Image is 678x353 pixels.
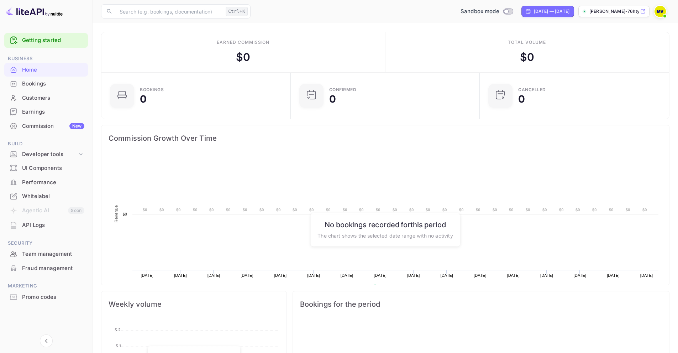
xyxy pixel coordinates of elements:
text: $0 [575,208,580,212]
div: CANCELLED [518,88,546,92]
button: Collapse navigation [40,334,53,347]
text: [DATE] [540,273,553,277]
div: Fraud management [4,261,88,275]
a: Performance [4,176,88,189]
div: Bookings [22,80,84,88]
div: Team management [22,250,84,258]
div: Total volume [508,39,546,46]
text: $0 [143,208,147,212]
text: [DATE] [274,273,287,277]
div: Ctrl+K [226,7,248,16]
span: Weekly volume [109,299,279,310]
text: $0 [293,208,297,212]
div: [DATE] — [DATE] [534,8,569,15]
a: UI Components [4,161,88,175]
text: $0 [476,208,480,212]
div: CommissionNew [4,119,88,133]
text: $0 [193,208,198,212]
span: Security [4,239,88,247]
div: $ 0 [520,49,534,65]
text: [DATE] [640,273,653,277]
text: $0 [493,208,497,212]
span: Business [4,55,88,63]
text: $0 [176,208,181,212]
a: Promo codes [4,290,88,303]
text: $0 [343,208,347,212]
text: $0 [359,208,364,212]
text: $0 [243,208,247,212]
div: 0 [518,94,525,104]
img: LiteAPI logo [6,6,63,17]
div: Commission [22,122,84,130]
div: Earnings [4,105,88,119]
div: Fraud management [22,264,84,272]
p: The chart shows the selected date range with no activity [317,232,453,239]
span: Commission Growth Over Time [109,133,662,144]
tspan: $ 2 [115,327,121,332]
text: $0 [276,208,281,212]
img: Michael Vogt [655,6,666,17]
text: $0 [509,208,514,212]
div: New [69,123,84,129]
a: Earnings [4,105,88,118]
div: Promo codes [4,290,88,304]
text: $0 [226,208,231,212]
text: $0 [409,208,414,212]
div: Developer tools [4,148,88,161]
div: Earnings [22,108,84,116]
text: [DATE] [307,273,320,277]
div: $ 0 [236,49,250,65]
a: Customers [4,91,88,104]
a: Home [4,63,88,76]
div: Bookings [4,77,88,91]
text: $0 [393,208,397,212]
div: Bookings [140,88,164,92]
div: Customers [22,94,84,102]
text: [DATE] [474,273,487,277]
div: Getting started [4,33,88,48]
text: $0 [259,208,264,212]
div: UI Components [4,161,88,175]
div: API Logs [22,221,84,229]
div: 0 [140,94,147,104]
div: Performance [22,178,84,187]
span: Build [4,140,88,148]
text: $0 [559,208,564,212]
text: $0 [609,208,614,212]
a: Whitelabel [4,190,88,203]
text: $0 [459,208,464,212]
text: $0 [122,212,127,216]
text: $0 [592,208,597,212]
div: Home [22,66,84,74]
a: CommissionNew [4,119,88,133]
text: [DATE] [341,273,353,277]
text: $0 [159,208,164,212]
text: [DATE] [507,273,520,277]
text: $0 [642,208,647,212]
text: [DATE] [141,273,154,277]
div: 0 [329,94,336,104]
text: $0 [376,208,380,212]
text: [DATE] [574,273,587,277]
text: $0 [626,208,630,212]
text: [DATE] [407,273,420,277]
a: Fraud management [4,261,88,275]
text: $0 [326,208,331,212]
span: Marketing [4,282,88,290]
text: $0 [426,208,430,212]
text: $0 [309,208,314,212]
tspan: $ 1 [116,343,121,348]
div: Whitelabel [4,190,88,203]
text: $0 [542,208,547,212]
text: [DATE] [241,273,253,277]
div: UI Components [22,164,84,172]
p: [PERSON_NAME]-76hty.nui... [589,8,639,15]
div: Developer tools [22,150,77,159]
text: [DATE] [440,273,453,277]
div: API Logs [4,218,88,232]
div: Team management [4,247,88,261]
div: Confirmed [329,88,357,92]
div: Earned commission [217,39,269,46]
text: Revenue [114,205,119,223]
